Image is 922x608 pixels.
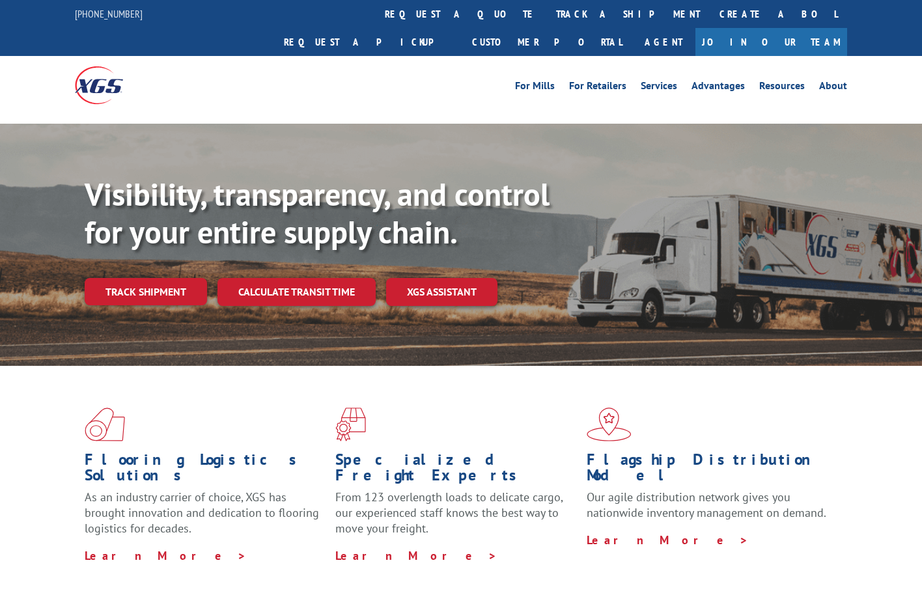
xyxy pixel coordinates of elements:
p: From 123 overlength loads to delicate cargo, our experienced staff knows the best way to move you... [335,490,576,547]
span: Our agile distribution network gives you nationwide inventory management on demand. [587,490,826,520]
a: Request a pickup [274,28,462,56]
img: xgs-icon-total-supply-chain-intelligence-red [85,408,125,441]
a: Customer Portal [462,28,632,56]
a: Join Our Team [695,28,847,56]
a: Calculate transit time [217,278,376,306]
a: For Mills [515,81,555,95]
a: Learn More > [85,548,247,563]
h1: Flagship Distribution Model [587,452,828,490]
b: Visibility, transparency, and control for your entire supply chain. [85,174,550,252]
a: Learn More > [587,532,749,547]
a: Advantages [691,81,745,95]
a: Resources [759,81,805,95]
span: As an industry carrier of choice, XGS has brought innovation and dedication to flooring logistics... [85,490,319,536]
a: Agent [632,28,695,56]
a: For Retailers [569,81,626,95]
h1: Specialized Freight Experts [335,452,576,490]
a: [PHONE_NUMBER] [75,7,143,20]
h1: Flooring Logistics Solutions [85,452,326,490]
img: xgs-icon-focused-on-flooring-red [335,408,366,441]
a: Learn More > [335,548,497,563]
img: xgs-icon-flagship-distribution-model-red [587,408,632,441]
a: About [819,81,847,95]
a: XGS ASSISTANT [386,278,497,306]
a: Services [641,81,677,95]
a: Track shipment [85,278,207,305]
